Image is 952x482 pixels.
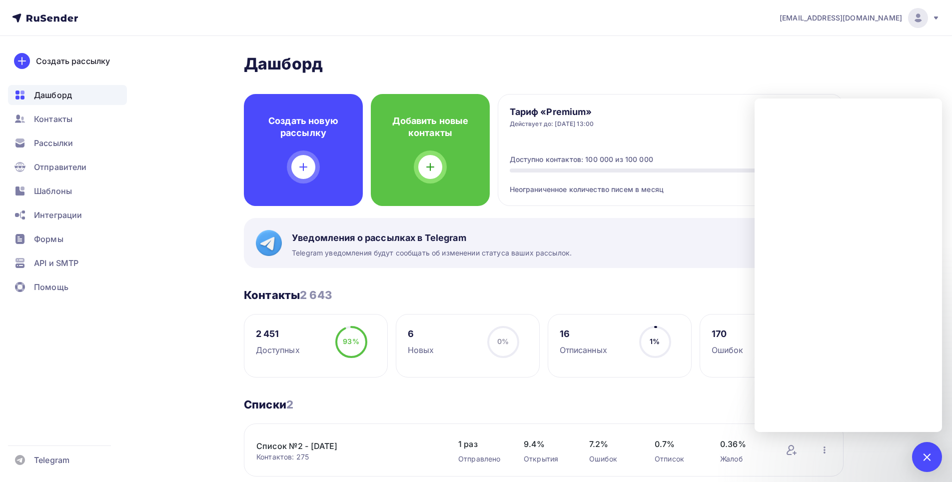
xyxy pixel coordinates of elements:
span: Уведомления о рассылках в Telegram [292,232,572,244]
span: Telegram уведомления будут сообщать об изменении статуса ваших рассылок. [292,248,572,258]
div: Ошибок [712,344,744,356]
h4: Тариф «Premium» [510,106,594,118]
div: 16 [560,328,607,340]
div: Ошибок [589,454,635,464]
a: Контакты [8,109,127,129]
div: Доступных [256,344,300,356]
span: Формы [34,233,63,245]
span: 0.36% [720,438,766,450]
div: Контактов: 275 [256,452,438,462]
span: 1 раз [458,438,504,450]
span: Контакты [34,113,72,125]
span: Шаблоны [34,185,72,197]
h4: Создать новую рассылку [260,115,347,139]
div: Отписок [655,454,700,464]
span: Помощь [34,281,68,293]
div: Доступно контактов: 100 000 из 100 000 [510,154,653,164]
span: 7.2% [589,438,635,450]
div: Неограниченное количество писем в месяц [510,172,832,194]
div: 6 [408,328,434,340]
span: 93% [343,337,359,345]
h2: Дашборд [244,54,844,74]
a: Дашборд [8,85,127,105]
span: 2 643 [300,288,332,301]
span: 0.7% [655,438,700,450]
span: Telegram [34,454,69,466]
div: Отправлено [458,454,504,464]
span: Дашборд [34,89,72,101]
a: Список №2 - [DATE] [256,440,426,452]
span: Рассылки [34,137,73,149]
h3: Списки [244,397,293,411]
span: 1% [650,337,660,345]
a: Рассылки [8,133,127,153]
span: API и SMTP [34,257,78,269]
span: Интеграции [34,209,82,221]
span: 2 [286,398,293,411]
div: Жалоб [720,454,766,464]
a: Шаблоны [8,181,127,201]
div: 170 [712,328,744,340]
h4: Добавить новые контакты [387,115,474,139]
div: Отписанных [560,344,607,356]
div: Создать рассылку [36,55,110,67]
span: Отправители [34,161,87,173]
div: Новых [408,344,434,356]
a: [EMAIL_ADDRESS][DOMAIN_NAME] [780,8,940,28]
div: 2 451 [256,328,300,340]
span: 9.4% [524,438,569,450]
h3: Контакты [244,288,332,302]
span: 0% [497,337,509,345]
a: Формы [8,229,127,249]
a: Отправители [8,157,127,177]
span: [EMAIL_ADDRESS][DOMAIN_NAME] [780,13,902,23]
div: Действует до: [DATE] 13:00 [510,120,594,128]
div: Открытия [524,454,569,464]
